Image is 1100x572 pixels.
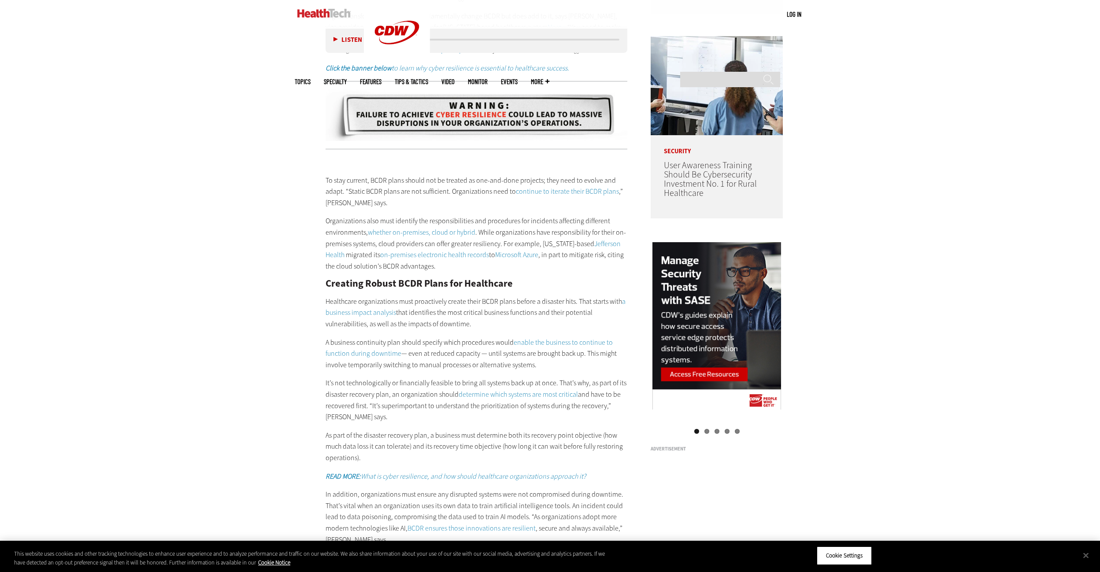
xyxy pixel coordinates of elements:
[380,250,489,259] a: on-premises electronic health records
[326,338,514,347] span: A business continuity plan should specify which procedures would
[326,378,626,399] span: It’s not technologically or financially feasible to bring all systems back up at once. That’s why...
[1076,546,1096,565] button: Close
[326,187,623,207] span: ,” [PERSON_NAME] says.
[516,187,619,196] a: continue to iterate their BCDR plans
[258,559,290,566] a: More information about your privacy
[326,472,361,481] strong: READ MORE:
[324,78,347,85] span: Specialty
[651,135,783,155] p: Security
[651,447,783,451] h3: Advertisement
[459,390,578,399] a: determine which systems are most critical
[326,176,616,196] span: To stay current, BCDR plans should not be treated as one-and-done projects; they need to evolve a...
[501,78,518,85] a: Events
[441,78,455,85] a: Video
[651,36,783,135] img: Doctors reviewing information boards
[468,78,488,85] a: MonITor
[787,10,801,19] div: User menu
[326,472,586,481] a: READ MORE:What is cyber resilience, and how should healthcare organizations approach it?
[364,58,430,67] a: CDW
[694,429,699,434] a: 1
[346,250,380,259] span: migrated its
[652,242,781,411] img: sase right rail
[326,490,623,533] span: In addition, organizations must ensure any disrupted systems were not compromised during downtime...
[787,10,801,18] a: Log in
[817,546,872,565] button: Cookie Settings
[395,78,428,85] a: Tips & Tactics
[326,250,624,271] span: , in part to mitigate risk, citing the cloud solution’s BCDR advantages.
[326,390,621,421] span: and have to be recovered first. “It’s superimportant to understand the prioritization of systems ...
[326,308,593,328] span: that identifies the most critical business functions and their potential vulnerabilities, as well...
[297,9,351,18] img: Home
[326,89,628,141] img: x-cyberresillience4-static-2024-na-desktop
[664,159,757,199] a: User Awareness Training Should Be Cybersecurity Investment No. 1 for Rural Healthcare
[651,455,783,565] iframe: advertisement
[326,431,623,462] span: As part of the disaster recovery plan, a business must determine both its recovery point objectiv...
[326,279,628,288] h2: Creating Robust BCDR Plans for Healthcare
[735,429,740,434] a: 5
[368,228,475,237] a: whether on-premises, cloud or hybrid
[361,472,586,481] span: What is cyber resilience, and how should healthcare organizations approach it?
[725,429,730,434] a: 4
[14,550,605,567] div: This website uses cookies and other tracking technologies to enhance user experience and to analy...
[407,524,536,533] a: BCDR ensures those innovations are resilient
[495,250,538,259] a: Microsoft Azure
[295,78,311,85] span: Topics
[704,429,709,434] a: 2
[326,349,617,369] span: — even at reduced capacity — until systems are brought back up. This might involve temporarily sw...
[531,78,549,85] span: More
[360,78,381,85] a: Features
[326,297,622,306] span: Healthcare organizations must proactively create their BCDR plans before a disaster hits. That st...
[326,228,626,248] span: . While organizations have responsibility for their on-premises systems, cloud providers can offe...
[489,250,495,259] span: to
[715,429,719,434] a: 3
[326,216,610,237] span: Organizations also must identify the responsibilities and procedures for incidents affecting diff...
